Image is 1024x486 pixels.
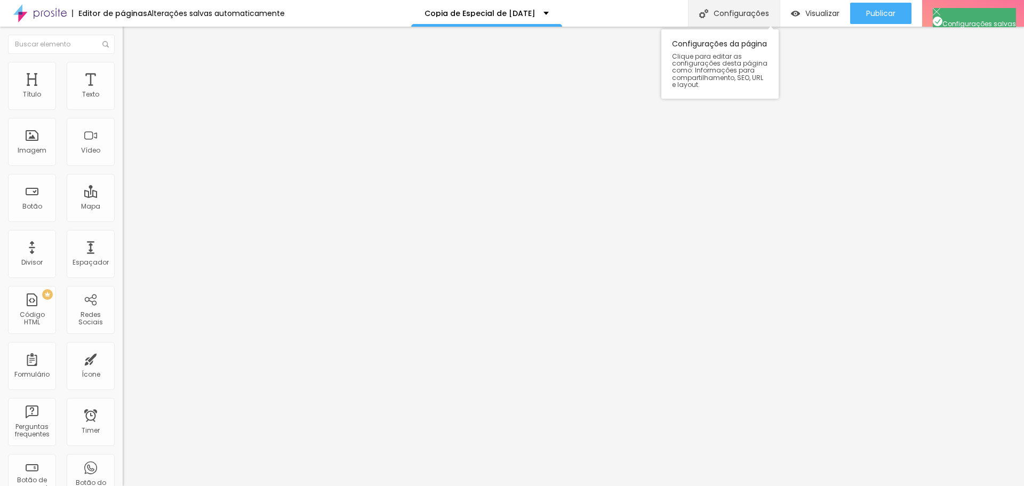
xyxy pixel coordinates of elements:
[866,9,895,18] span: Publicar
[81,147,100,154] div: Vídeo
[102,41,109,47] img: Icone
[11,423,53,439] div: Perguntas frequentes
[69,311,111,326] div: Redes Sociais
[850,3,911,24] button: Publicar
[73,259,109,266] div: Espaçador
[791,9,800,18] img: view-1.svg
[933,19,1016,28] span: Configurações salvas
[933,17,942,26] img: Icone
[661,29,779,99] div: Configurações da página
[672,53,768,88] span: Clique para editar as configurações desta página como: Informações para compartilhamento, SEO, UR...
[425,10,535,17] p: Copia de Especial de [DATE]
[933,8,940,15] img: Icone
[805,9,839,18] span: Visualizar
[699,9,708,18] img: Icone
[11,311,53,326] div: Código HTML
[14,371,50,378] div: Formulário
[81,203,100,210] div: Mapa
[22,203,42,210] div: Botão
[82,427,100,434] div: Timer
[123,27,1024,486] iframe: Editor
[8,35,115,54] input: Buscar elemento
[23,91,41,98] div: Título
[147,10,285,17] div: Alterações salvas automaticamente
[82,371,100,378] div: Ícone
[82,91,99,98] div: Texto
[780,3,850,24] button: Visualizar
[18,147,46,154] div: Imagem
[21,259,43,266] div: Divisor
[72,10,147,17] div: Editor de páginas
